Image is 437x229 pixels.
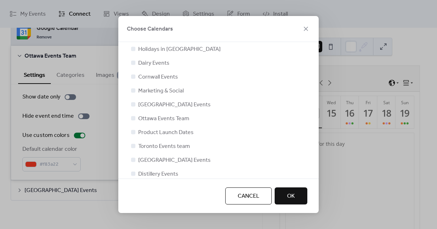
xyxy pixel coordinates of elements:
[287,192,295,201] span: OK
[138,142,190,151] span: Toronto Events team
[138,87,184,95] span: Marketing & Social
[138,170,178,179] span: Distillery Events
[138,101,211,109] span: [GEOGRAPHIC_DATA] Events
[225,187,272,204] button: Cancel
[238,192,259,201] span: Cancel
[138,156,211,165] span: [GEOGRAPHIC_DATA] Events
[138,73,178,81] span: Cornwall Events
[275,187,307,204] button: OK
[138,128,194,137] span: Product Launch Dates
[127,25,173,33] span: Choose Calendars
[138,45,221,54] span: Holidays in [GEOGRAPHIC_DATA]
[138,114,189,123] span: Ottawa Events Team
[138,59,169,68] span: Dairy Events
